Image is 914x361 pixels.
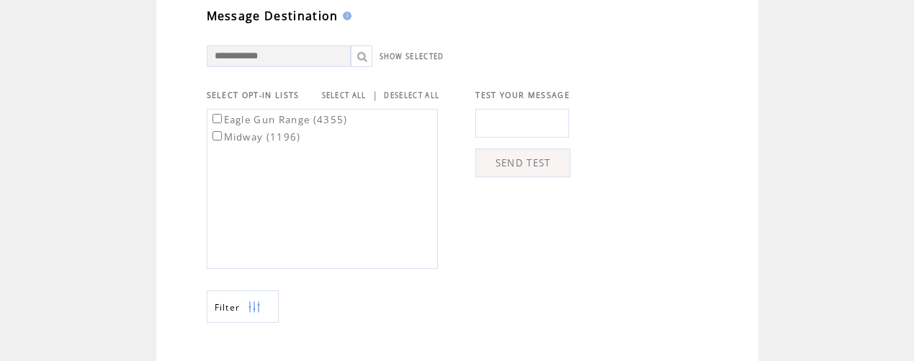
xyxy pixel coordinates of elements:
[248,291,261,324] img: filters.png
[210,113,348,126] label: Eagle Gun Range (4355)
[372,89,378,102] span: |
[384,91,439,100] a: DESELECT ALL
[207,8,339,24] span: Message Destination
[215,301,241,313] span: Show filters
[207,290,279,323] a: Filter
[212,114,222,123] input: Eagle Gun Range (4355)
[322,91,367,100] a: SELECT ALL
[212,131,222,141] input: Midway (1196)
[210,130,301,143] label: Midway (1196)
[475,90,570,100] span: TEST YOUR MESSAGE
[380,52,444,61] a: SHOW SELECTED
[207,90,300,100] span: SELECT OPT-IN LISTS
[475,148,570,177] a: SEND TEST
[339,12,351,20] img: help.gif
